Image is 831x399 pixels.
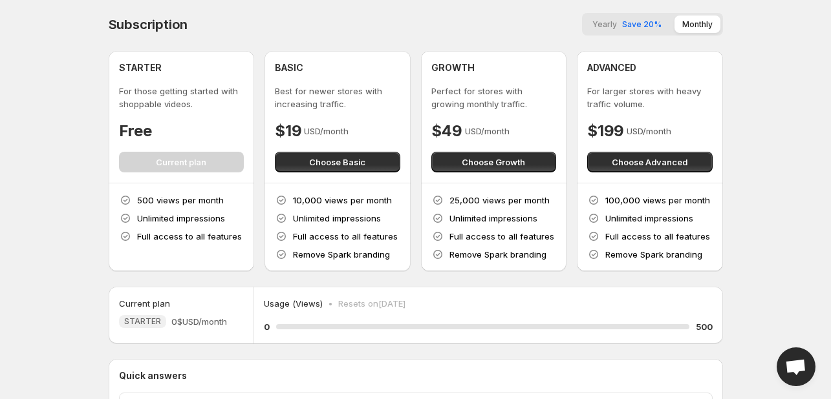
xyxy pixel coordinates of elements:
[275,61,303,74] h4: BASIC
[675,15,720,33] button: Monthly
[605,230,710,243] p: Full access to all features
[449,248,546,261] p: Remove Spark branding
[585,15,669,33] button: YearlySave 20%
[275,85,400,110] p: Best for newer stores with increasing traffic.
[109,17,188,32] h4: Subscription
[622,19,662,29] span: Save 20%
[592,19,617,29] span: Yearly
[119,369,713,382] p: Quick answers
[465,125,510,138] p: USD/month
[431,85,557,110] p: Perfect for stores with growing monthly traffic.
[137,230,242,243] p: Full access to all features
[449,230,554,243] p: Full access to all features
[293,248,390,261] p: Remove Spark branding
[328,297,333,310] p: •
[137,194,224,207] p: 500 views per month
[627,125,671,138] p: USD/month
[587,61,636,74] h4: ADVANCED
[304,125,349,138] p: USD/month
[119,297,170,310] h5: Current plan
[777,347,815,386] div: Open chat
[587,85,713,110] p: For larger stores with heavy traffic volume.
[275,121,301,141] h4: $19
[338,297,405,310] p: Resets on [DATE]
[449,212,537,225] p: Unlimited impressions
[431,121,462,141] h4: $49
[449,194,550,207] p: 25,000 views per month
[696,320,713,333] h5: 500
[264,297,323,310] p: Usage (Views)
[119,85,244,110] p: For those getting started with shoppable videos.
[612,156,687,169] span: Choose Advanced
[137,212,225,225] p: Unlimited impressions
[275,152,400,172] button: Choose Basic
[605,194,710,207] p: 100,000 views per month
[462,156,525,169] span: Choose Growth
[605,212,693,225] p: Unlimited impressions
[171,315,227,328] span: 0$ USD/month
[119,121,152,141] h4: Free
[587,121,624,141] h4: $199
[293,212,381,225] p: Unlimited impressions
[431,152,557,172] button: Choose Growth
[309,156,365,169] span: Choose Basic
[431,61,475,74] h4: GROWTH
[587,152,713,172] button: Choose Advanced
[605,248,702,261] p: Remove Spark branding
[264,320,270,333] h5: 0
[124,316,161,327] span: STARTER
[119,61,162,74] h4: STARTER
[293,194,392,207] p: 10,000 views per month
[293,230,398,243] p: Full access to all features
